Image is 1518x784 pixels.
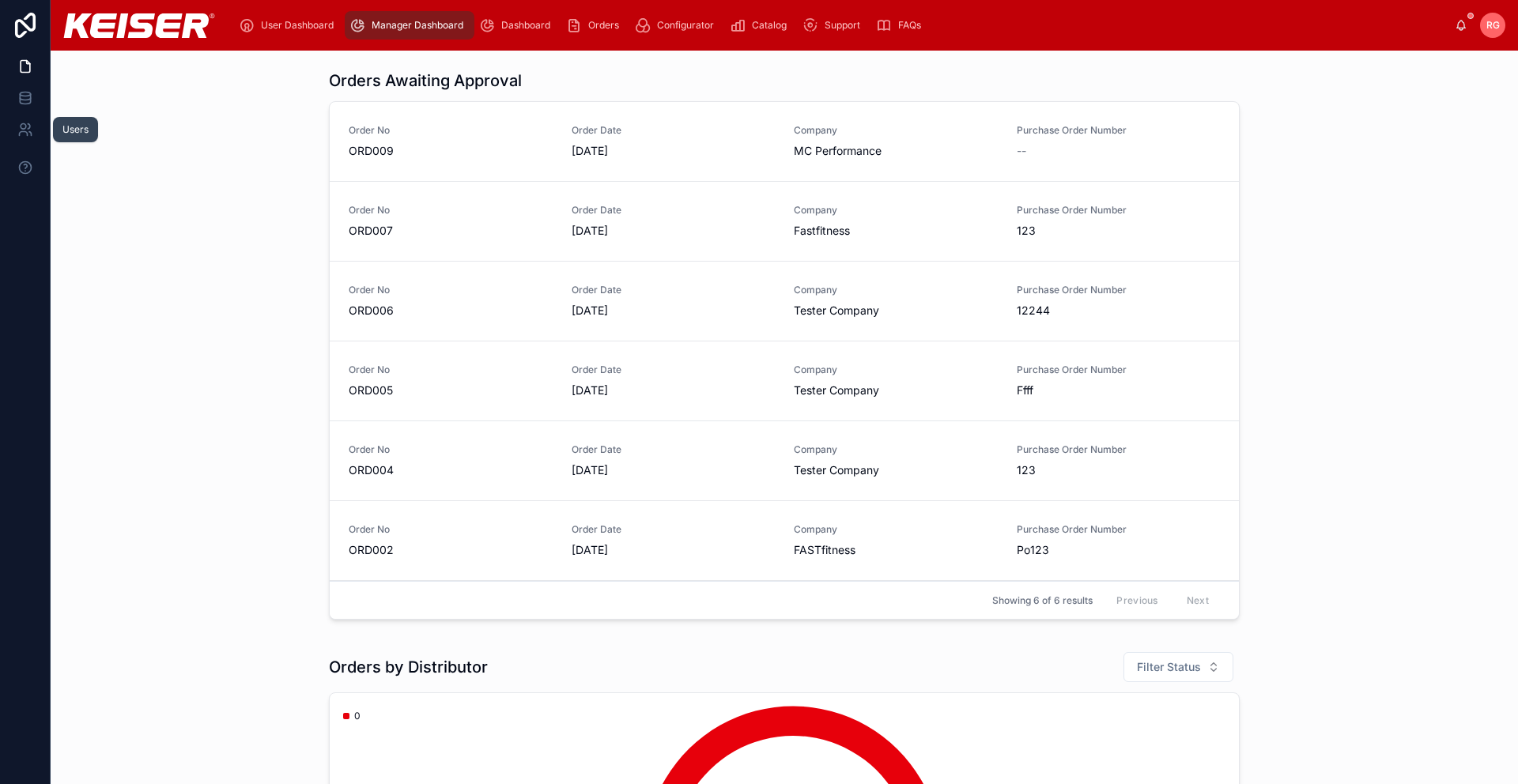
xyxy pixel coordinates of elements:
span: ORD007 [349,223,553,239]
span: 12244 [1017,303,1221,318]
a: FAQs [871,11,932,40]
span: Order Date [572,124,776,137]
span: Company [794,523,998,536]
span: Catalog [752,19,787,32]
span: [DATE] [572,143,776,159]
a: Manager Dashboard [345,11,474,40]
span: Fastfitness [794,223,998,239]
span: Purchase Order Number [1017,523,1221,536]
span: Order Date [572,443,776,456]
span: ORD004 [349,462,553,478]
span: ORD002 [349,542,553,558]
span: Filter Status [1137,659,1201,675]
a: Dashboard [474,11,561,40]
span: Order No [349,284,553,296]
span: Company [794,124,998,137]
span: Manager Dashboard [372,19,463,32]
span: Company [794,443,998,456]
span: Support [825,19,860,32]
h1: Orders by Distributor [329,656,488,678]
span: 123 [1017,462,1221,478]
span: Tester Company [794,303,998,318]
img: App logo [63,13,215,38]
span: Purchase Order Number [1017,124,1221,137]
span: Purchase Order Number [1017,443,1221,456]
span: Order Date [572,284,776,296]
span: Ffff [1017,383,1221,398]
span: Order Date [572,204,776,217]
span: [DATE] [572,223,776,239]
span: Order No [349,443,553,456]
span: Purchase Order Number [1017,204,1221,217]
span: Orders [588,19,619,32]
span: ORD006 [349,303,553,318]
span: Order No [349,204,553,217]
span: Tester Company [794,383,998,398]
span: FAQs [898,19,921,32]
a: Order NoORD005Order Date[DATE]CompanyTester CompanyPurchase Order NumberFfff [330,341,1239,421]
span: -- [1017,143,1026,159]
span: 0 [354,710,361,722]
span: Configurator [657,19,714,32]
a: Order NoORD007Order Date[DATE]CompanyFastfitnessPurchase Order Number123 [330,182,1239,262]
span: Purchase Order Number [1017,364,1221,376]
span: [DATE] [572,303,776,318]
a: Configurator [630,11,725,40]
span: ORD009 [349,143,553,159]
span: Order No [349,364,553,376]
a: User Dashboard [234,11,345,40]
h1: Orders Awaiting Approval [329,70,522,92]
button: Select Button [1123,652,1233,682]
a: Orders [561,11,630,40]
span: Tester Company [794,462,998,478]
span: Order No [349,124,553,137]
span: User Dashboard [261,19,334,32]
a: Support [798,11,871,40]
a: Order NoORD004Order Date[DATE]CompanyTester CompanyPurchase Order Number123 [330,421,1239,501]
span: FASTfitness [794,542,998,558]
a: Order NoORD002Order Date[DATE]CompanyFASTfitnessPurchase Order NumberPo123 [330,501,1239,581]
div: scrollable content [228,8,1455,43]
span: Company [794,284,998,296]
span: Purchase Order Number [1017,284,1221,296]
span: MC Performance [794,143,998,159]
span: Dashboard [501,19,550,32]
span: Company [794,364,998,376]
a: Order NoORD006Order Date[DATE]CompanyTester CompanyPurchase Order Number12244 [330,262,1239,341]
span: Company [794,204,998,217]
span: Po123 [1017,542,1221,558]
span: ORD005 [349,383,553,398]
span: [DATE] [572,542,776,558]
span: Order Date [572,523,776,536]
div: Users [62,123,89,136]
span: Showing 6 of 6 results [992,594,1093,607]
span: Order No [349,523,553,536]
span: Order Date [572,364,776,376]
span: 123 [1017,223,1221,239]
span: [DATE] [572,462,776,478]
span: RG [1486,19,1500,32]
a: Catalog [725,11,798,40]
a: Order NoORD009Order Date[DATE]CompanyMC PerformancePurchase Order Number-- [330,102,1239,182]
span: [DATE] [572,383,776,398]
